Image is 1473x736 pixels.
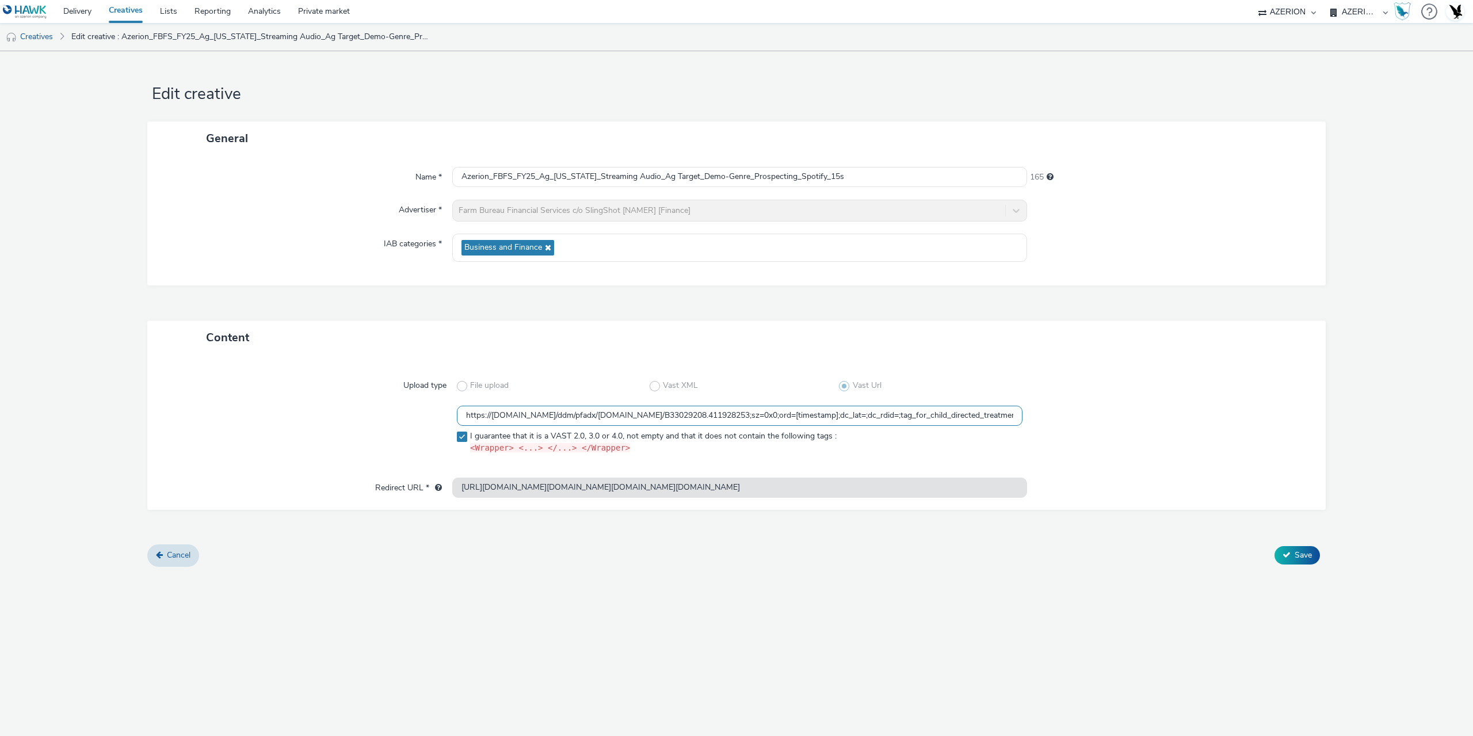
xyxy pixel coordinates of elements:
code: <Wrapper> <...> </...> </Wrapper> [470,443,630,452]
span: Business and Finance [464,243,542,253]
button: Save [1274,546,1320,565]
img: Hawk Academy [1394,2,1411,21]
span: I guarantee that it is a VAST 2.0, 3.0 or 4.0, not empty and that it does not contain the followi... [470,430,837,455]
h1: Edit creative [147,83,1326,105]
span: Vast Url [853,380,881,391]
span: Cancel [167,550,190,560]
span: Save [1295,550,1312,560]
a: Hawk Academy [1394,2,1415,21]
label: Advertiser * [394,200,447,216]
label: Name * [411,167,447,183]
span: General [206,131,248,146]
img: Account UK [1447,3,1464,20]
div: Maximum 255 characters [1047,171,1054,183]
label: Upload type [399,375,451,391]
label: IAB categories * [379,234,447,250]
label: Redirect URL * [371,478,447,494]
a: Cancel [147,544,199,566]
a: Edit creative : Azerion_FBFS_FY25_Ag_[US_STATE]_Streaming Audio_Ag Target_Demo-Genre_Prospecting_... [66,23,434,51]
input: url... [452,478,1027,498]
span: Content [206,330,249,345]
input: Vast URL [457,406,1022,426]
span: File upload [470,380,509,391]
div: URL will be used as a validation URL with some SSPs and it will be the redirection URL of your cr... [429,482,442,494]
span: Vast XML [663,380,698,391]
img: audio [6,32,17,43]
span: 165 [1030,171,1044,183]
input: Name [452,167,1027,187]
img: undefined Logo [3,5,47,19]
